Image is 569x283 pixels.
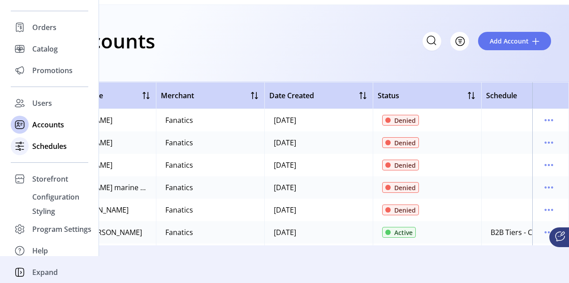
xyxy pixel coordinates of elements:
[32,65,73,76] span: Promotions
[542,135,556,150] button: menu
[165,160,193,170] div: Fanatics
[165,115,193,126] div: Fanatics
[542,203,556,217] button: menu
[32,119,64,130] span: Accounts
[264,176,373,199] td: [DATE]
[32,174,68,184] span: Storefront
[490,36,529,46] span: Add Account
[264,244,373,266] td: [DATE]
[165,182,193,193] div: Fanatics
[68,25,155,57] h1: Accounts
[394,116,416,125] span: Denied
[32,224,91,235] span: Program Settings
[32,206,55,217] span: Styling
[394,205,416,215] span: Denied
[491,227,566,238] div: B2B Tiers - Credit Card
[57,182,147,193] div: [PERSON_NAME] marine inc - [PERSON_NAME]
[32,141,67,152] span: Schedules
[264,131,373,154] td: [DATE]
[32,22,56,33] span: Orders
[394,161,416,170] span: Denied
[32,98,52,109] span: Users
[165,137,193,148] div: Fanatics
[269,90,314,101] span: Date Created
[264,199,373,221] td: [DATE]
[542,180,556,195] button: menu
[165,205,193,215] div: Fanatics
[542,158,556,172] button: menu
[57,227,142,238] div: Tactive - [PERSON_NAME]
[478,32,551,50] button: Add Account
[165,227,193,238] div: Fanatics
[32,245,48,256] span: Help
[394,183,416,192] span: Denied
[542,113,556,127] button: menu
[450,32,469,51] button: Filter Button
[542,225,556,239] button: menu
[32,267,58,278] span: Expand
[264,221,373,244] td: [DATE]
[264,154,373,176] td: [DATE]
[486,90,517,101] span: Schedule
[32,44,58,54] span: Catalog
[161,90,194,101] span: Merchant
[394,138,416,148] span: Denied
[264,109,373,131] td: [DATE]
[378,90,399,101] span: Status
[394,228,413,237] span: Active
[32,192,79,202] span: Configuration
